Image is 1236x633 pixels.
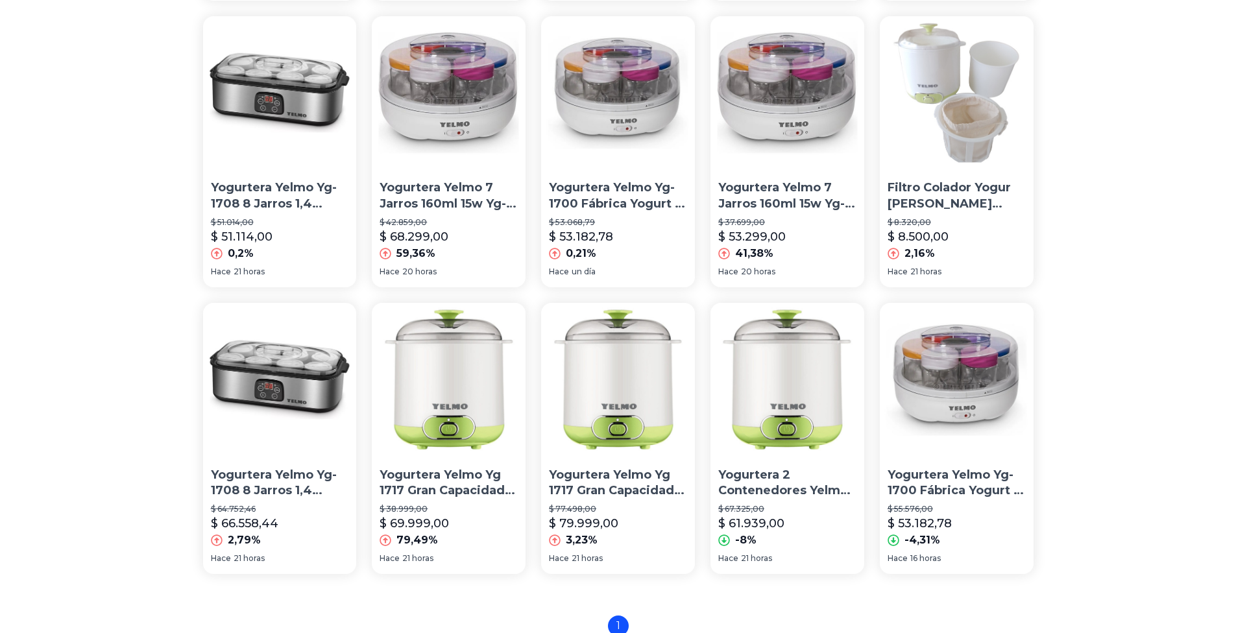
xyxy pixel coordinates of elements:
img: Filtro Colador Yogur Griego Yogurtera Yelmo X2 Reutilizable [880,16,1034,170]
span: 20 horas [402,267,437,277]
img: Yogurtera Yelmo Yg-1700 Fábrica Yogurt + 7 Frascos Vidrio [541,16,695,170]
p: $ 53.068,79 [549,217,687,228]
img: Yogurtera Yelmo Yg-1708 8 Jarros 1,4 Litros Digital Led [203,16,357,170]
span: Hace [549,267,569,277]
p: 3,23% [566,532,598,548]
p: Yogurtera Yelmo Yg-1708 8 Jarros 1,4 Litros Digital Led [211,180,349,212]
a: Yogurtera Yelmo Yg 1717 Gran Capacidad 1.5l Clasico & GriegoYogurtera Yelmo Yg 1717 Gran Capacida... [372,303,526,574]
p: $ 53.182,78 [549,228,613,246]
p: $ 53.182,78 [888,514,952,532]
a: Filtro Colador Yogur Griego Yogurtera Yelmo X2 ReutilizableFiltro Colador Yogur [PERSON_NAME] Yog... [880,16,1034,287]
p: $ 42.859,00 [380,217,518,228]
a: Yogurtera Yelmo 7 Jarros 160ml 15w Yg-1700Yogurtera Yelmo 7 Jarros 160ml 15w Yg-1700$ 42.859,00$ ... [372,16,526,287]
p: $ 64.752,46 [211,504,349,514]
a: Yogurtera Yelmo 7 Jarros 160ml 15w Yg-1700Yogurtera Yelmo 7 Jarros 160ml 15w Yg-1700$ 37.699,00$ ... [710,16,864,287]
p: 41,38% [735,246,773,261]
span: 20 horas [741,267,775,277]
a: Yogurtera Yelmo Yg-1700 Fábrica Yogurt + 7 Frascos Vidrio Yogurtera Yelmo Yg-1700 Fábrica Yogurt ... [541,16,695,287]
span: 21 horas [402,553,433,564]
p: $ 38.999,00 [380,504,518,514]
a: Yogurtera Yelmo Yg-1708 8 Jarros 1,4 Litros Digital LedYogurtera Yelmo Yg-1708 8 Jarros 1,4 Litro... [203,303,357,574]
span: Hace [888,553,908,564]
p: $ 79.999,00 [549,514,618,532]
span: Hace [718,267,738,277]
p: $ 8.500,00 [888,228,949,246]
img: Yogurtera Yelmo Yg-1708 8 Jarros 1,4 Litros Digital Led [203,303,357,457]
p: Yogurtera Yelmo Yg-1700 Fábrica Yogurt + 7 Frascos [PERSON_NAME] [888,467,1026,499]
a: Yogurtera Yelmo Yg-1708 8 Jarros 1,4 Litros Digital LedYogurtera Yelmo Yg-1708 8 Jarros 1,4 Litro... [203,16,357,287]
p: 79,49% [396,532,438,548]
p: $ 77.498,00 [549,504,687,514]
p: Yogurtera Yelmo 7 Jarros 160ml 15w Yg-1700 [380,180,518,212]
img: Yogurtera Yelmo 7 Jarros 160ml 15w Yg-1700 [710,16,864,170]
span: 21 horas [234,267,265,277]
p: Yogurtera Yelmo Yg-1700 Fábrica Yogurt + 7 Frascos [PERSON_NAME] [549,180,687,212]
p: Yogurtera Yelmo 7 Jarros 160ml 15w Yg-1700 [718,180,856,212]
span: Hace [549,553,569,564]
p: Filtro Colador Yogur [PERSON_NAME] Yogurtera Yelmo X2 Reutilizable [888,180,1026,212]
span: 21 horas [741,553,772,564]
p: 0,2% [228,246,254,261]
span: 21 horas [234,553,265,564]
span: Hace [380,553,400,564]
span: Hace [718,553,738,564]
img: Yogurtera Yelmo Yg 1717 Gran Capacidad 1.5l Clasico & Griego [372,303,526,457]
p: $ 51.114,00 [211,228,273,246]
a: Yogurtera Yelmo Yg 1717 Gran Capacidad 1.5l Clasico, Griego & SkyrYogurtera Yelmo Yg 1717 Gran Ca... [541,303,695,574]
p: $ 66.558,44 [211,514,278,532]
img: Yogurtera Yelmo Yg 1717 Gran Capacidad 1.5l Clasico, Griego & Skyr [541,303,695,457]
p: $ 68.299,00 [380,228,448,246]
span: Hace [211,553,231,564]
p: $ 37.699,00 [718,217,856,228]
p: $ 51.014,00 [211,217,349,228]
p: -4,31% [904,532,940,548]
p: 59,36% [396,246,435,261]
p: $ 55.576,00 [888,504,1026,514]
p: Yogurtera 2 Contenedores Yelmo Yg-1717 [PERSON_NAME] Con Verde [718,467,856,499]
p: $ 53.299,00 [718,228,786,246]
p: $ 67.325,00 [718,504,856,514]
span: un día [572,267,596,277]
a: Yogurtera Yelmo Yg-1700 Fábrica Yogurt + 7 Frascos Vidrio Yogurtera Yelmo Yg-1700 Fábrica Yogurt ... [880,303,1034,574]
span: Hace [211,267,231,277]
img: Yogurtera Yelmo 7 Jarros 160ml 15w Yg-1700 [372,16,526,170]
img: Yogurtera 2 Contenedores Yelmo Yg-1717 Blanco Con Verde [710,303,864,457]
p: 0,21% [566,246,596,261]
span: 21 horas [910,267,941,277]
p: 2,16% [904,246,935,261]
p: Yogurtera Yelmo Yg-1708 8 Jarros 1,4 Litros Digital Led [211,467,349,499]
p: $ 69.999,00 [380,514,449,532]
p: Yogurtera Yelmo Yg 1717 Gran Capacidad 1.5l [PERSON_NAME], [PERSON_NAME] & [PERSON_NAME] [549,467,687,499]
span: 16 horas [910,553,941,564]
span: 21 horas [572,553,603,564]
p: $ 8.320,00 [888,217,1026,228]
p: Yogurtera Yelmo Yg 1717 Gran Capacidad 1.5l Clasico & [PERSON_NAME] [380,467,518,499]
span: Hace [888,267,908,277]
a: Yogurtera 2 Contenedores Yelmo Yg-1717 Blanco Con VerdeYogurtera 2 Contenedores Yelmo Yg-1717 [PE... [710,303,864,574]
span: Hace [380,267,400,277]
p: $ 61.939,00 [718,514,784,532]
img: Yogurtera Yelmo Yg-1700 Fábrica Yogurt + 7 Frascos Vidrio [880,303,1034,457]
p: -8% [735,532,757,548]
p: 2,79% [228,532,261,548]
